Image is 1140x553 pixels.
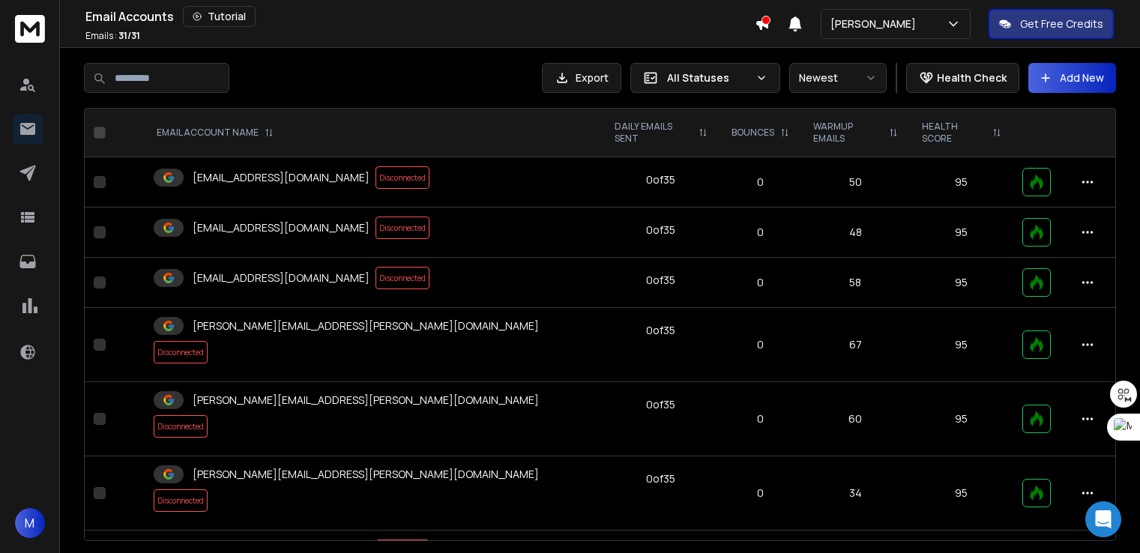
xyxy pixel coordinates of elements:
span: Disconnected [376,267,429,289]
p: DAILY EMAILS SENT [615,121,693,145]
p: Get Free Credits [1020,16,1103,31]
div: 0 of 35 [646,273,675,288]
p: All Statuses [667,70,750,85]
td: 95 [910,308,1013,382]
span: Disconnected [376,166,429,189]
p: 0 [729,175,792,190]
button: Health Check [906,63,1019,93]
p: 0 [729,275,792,290]
div: EMAIL ACCOUNT NAME [157,127,274,139]
div: Open Intercom Messenger [1085,501,1121,537]
td: 95 [910,456,1013,531]
button: Add New [1028,63,1116,93]
button: Export [542,63,621,93]
p: 0 [729,486,792,501]
div: 0 of 35 [646,223,675,238]
td: 48 [801,208,910,258]
div: 0 of 35 [646,323,675,338]
div: 0 of 35 [646,471,675,486]
p: [PERSON_NAME][EMAIL_ADDRESS][PERSON_NAME][DOMAIN_NAME] [193,393,539,408]
span: Disconnected [154,489,208,512]
button: Newest [789,63,887,93]
td: 95 [910,258,1013,308]
p: [EMAIL_ADDRESS][DOMAIN_NAME] [193,170,370,185]
span: Disconnected [154,415,208,438]
p: [EMAIL_ADDRESS][DOMAIN_NAME] [193,220,370,235]
p: Health Check [937,70,1007,85]
p: Emails : [85,30,140,42]
p: WARMUP EMAILS [813,121,883,145]
button: Get Free Credits [989,9,1114,39]
p: [PERSON_NAME] [830,16,922,31]
button: M [15,508,45,538]
p: [PERSON_NAME][EMAIL_ADDRESS][PERSON_NAME][DOMAIN_NAME] [193,467,539,482]
td: 67 [801,308,910,382]
div: 0 of 35 [646,172,675,187]
span: Disconnected [376,217,429,239]
td: 95 [910,382,1013,456]
td: 95 [910,157,1013,208]
p: BOUNCES [732,127,774,139]
span: Disconnected [154,341,208,363]
p: 0 [729,411,792,426]
div: 0 of 35 [646,397,675,412]
td: 58 [801,258,910,308]
div: Email Accounts [85,6,755,27]
td: 60 [801,382,910,456]
p: 0 [729,337,792,352]
span: 31 / 31 [118,29,140,42]
td: 95 [910,208,1013,258]
p: [PERSON_NAME][EMAIL_ADDRESS][PERSON_NAME][DOMAIN_NAME] [193,318,539,333]
p: [EMAIL_ADDRESS][DOMAIN_NAME] [193,271,370,285]
p: 0 [729,225,792,240]
td: 50 [801,157,910,208]
p: HEALTH SCORE [922,121,986,145]
button: Tutorial [183,6,256,27]
td: 34 [801,456,910,531]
